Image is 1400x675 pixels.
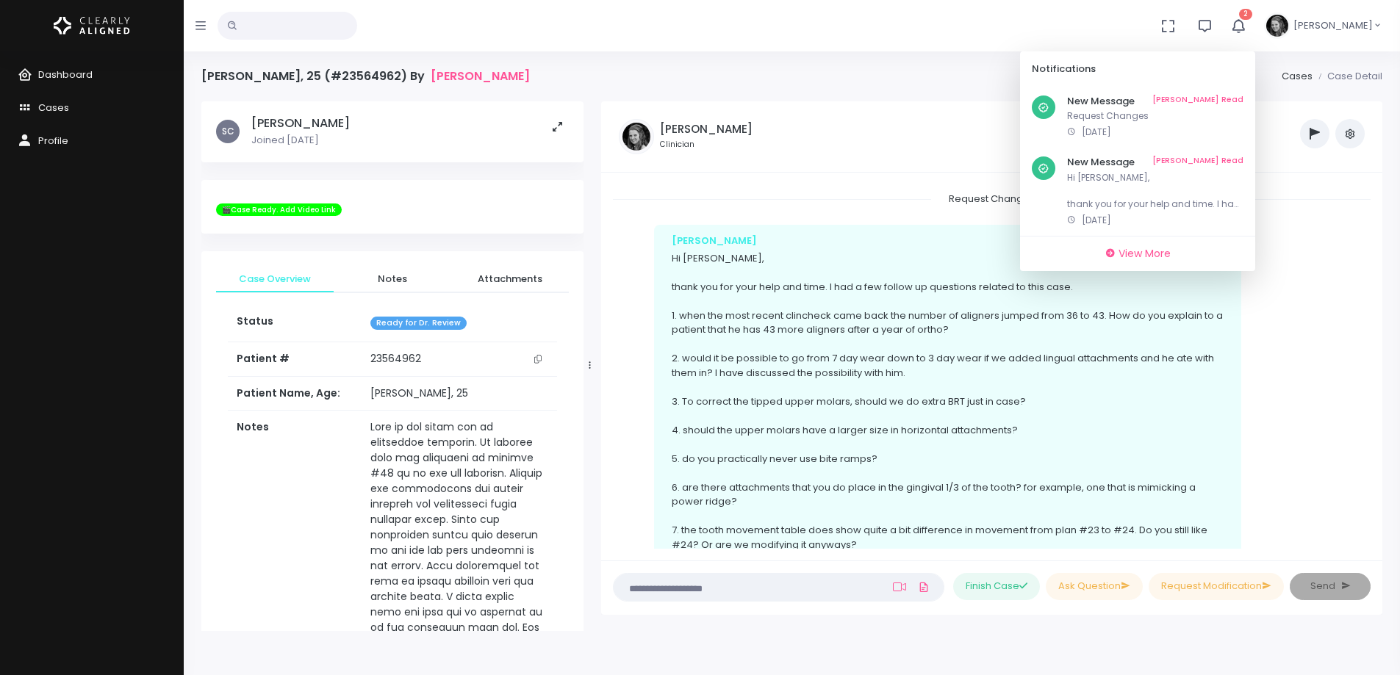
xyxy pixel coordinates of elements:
li: Case Detail [1313,69,1382,84]
button: Request Modification [1149,573,1284,600]
span: Ready for Dr. Review [370,317,467,331]
h5: [PERSON_NAME] [251,116,350,131]
span: [DATE] [1082,126,1111,138]
h4: [PERSON_NAME], 25 (#23564962) By [201,69,530,83]
small: Clinician [660,139,753,151]
span: 🎬Case Ready. Add Video Link [216,203,342,217]
a: [PERSON_NAME] Read [1152,95,1243,107]
p: Joined [DATE] [251,133,350,148]
img: Header Avatar [1264,12,1290,39]
a: View More [1026,242,1249,265]
h6: New Message [1067,156,1243,168]
div: scrollable content [201,101,584,631]
a: New Message[PERSON_NAME] ReadRequest Changes[DATE] [1020,87,1255,148]
a: [PERSON_NAME] [431,69,530,83]
span: View More [1119,246,1171,261]
a: Cases [1282,69,1313,83]
a: [PERSON_NAME] Read [1152,156,1243,168]
h6: Notifications [1032,63,1226,75]
span: [DATE] [1082,214,1111,226]
h5: [PERSON_NAME] [660,123,753,136]
th: Status [228,305,362,342]
span: [PERSON_NAME] [1293,18,1373,33]
p: Request Changes [1067,109,1243,123]
img: Logo Horizontal [54,10,130,41]
span: SC [216,120,240,143]
h6: New Message [1067,95,1243,107]
button: Ask Question [1046,573,1143,600]
td: [PERSON_NAME], 25 [362,377,556,411]
a: New Message[PERSON_NAME] ReadHi [PERSON_NAME],thank you for your help and time. I had a few follo... [1020,148,1255,236]
span: Request Changes [931,187,1052,210]
p: Hi [PERSON_NAME], thank you for your help and time. I had a few follow up questions related to th... [672,251,1224,581]
th: Patient Name, Age: [228,377,362,411]
span: Case Overview [228,272,322,286]
span: Profile [38,134,68,148]
a: Add Files [915,574,933,600]
a: Add Loom Video [890,581,909,593]
div: [PERSON_NAME] [672,234,1224,248]
div: 2 [1020,51,1255,271]
span: Attachments [463,272,557,286]
div: scrollable content [1020,87,1255,236]
button: Finish Case [953,573,1040,600]
span: Dashboard [38,68,93,82]
td: 23564962 [362,342,556,376]
span: 2 [1239,9,1252,20]
p: Hi [PERSON_NAME], thank you for your help and time. I had a few follow up questions related to th... [1067,171,1243,211]
span: Notes [345,272,439,286]
span: Cases [38,101,69,115]
th: Patient # [228,342,362,377]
